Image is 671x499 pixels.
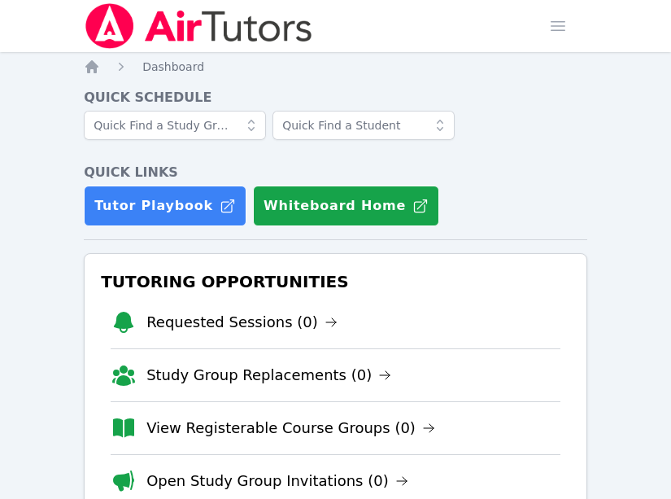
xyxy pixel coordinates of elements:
[84,186,246,226] a: Tutor Playbook
[146,311,338,334] a: Requested Sessions (0)
[272,111,455,140] input: Quick Find a Student
[84,111,266,140] input: Quick Find a Study Group
[253,186,439,226] button: Whiteboard Home
[142,59,204,75] a: Dashboard
[142,60,204,73] span: Dashboard
[84,88,587,107] h4: Quick Schedule
[84,163,587,182] h4: Quick Links
[146,417,435,440] a: View Registerable Course Groups (0)
[146,470,408,492] a: Open Study Group Invitations (0)
[98,267,573,296] h3: Tutoring Opportunities
[84,59,587,75] nav: Breadcrumb
[84,3,314,49] img: Air Tutors
[146,364,391,387] a: Study Group Replacements (0)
